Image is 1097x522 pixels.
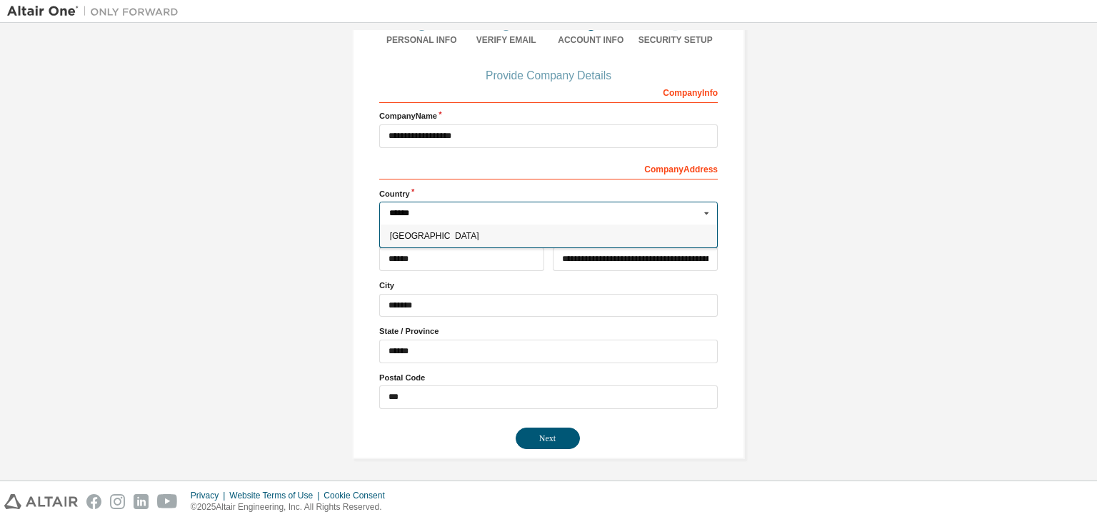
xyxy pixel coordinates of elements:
img: instagram.svg [110,494,125,509]
label: Postal Code [379,372,718,383]
button: Next [516,428,580,449]
img: linkedin.svg [134,494,149,509]
div: Personal Info [379,34,464,46]
div: Verify Email [464,34,549,46]
div: Account Info [548,34,633,46]
p: © 2025 Altair Engineering, Inc. All Rights Reserved. [191,501,394,513]
img: facebook.svg [86,494,101,509]
div: Company Address [379,157,718,179]
label: State / Province [379,325,718,337]
span: [GEOGRAPHIC_DATA] [390,232,708,240]
div: Company Info [379,80,718,103]
img: altair_logo.svg [4,494,78,509]
div: Security Setup [633,34,718,46]
img: Altair One [7,4,186,19]
img: youtube.svg [157,494,178,509]
div: Cookie Consent [324,490,393,501]
label: Company Name [379,110,718,122]
label: Country [379,188,718,200]
div: Privacy [191,490,229,501]
div: Website Terms of Use [229,490,324,501]
label: City [379,280,718,291]
div: Provide Company Details [379,72,718,80]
